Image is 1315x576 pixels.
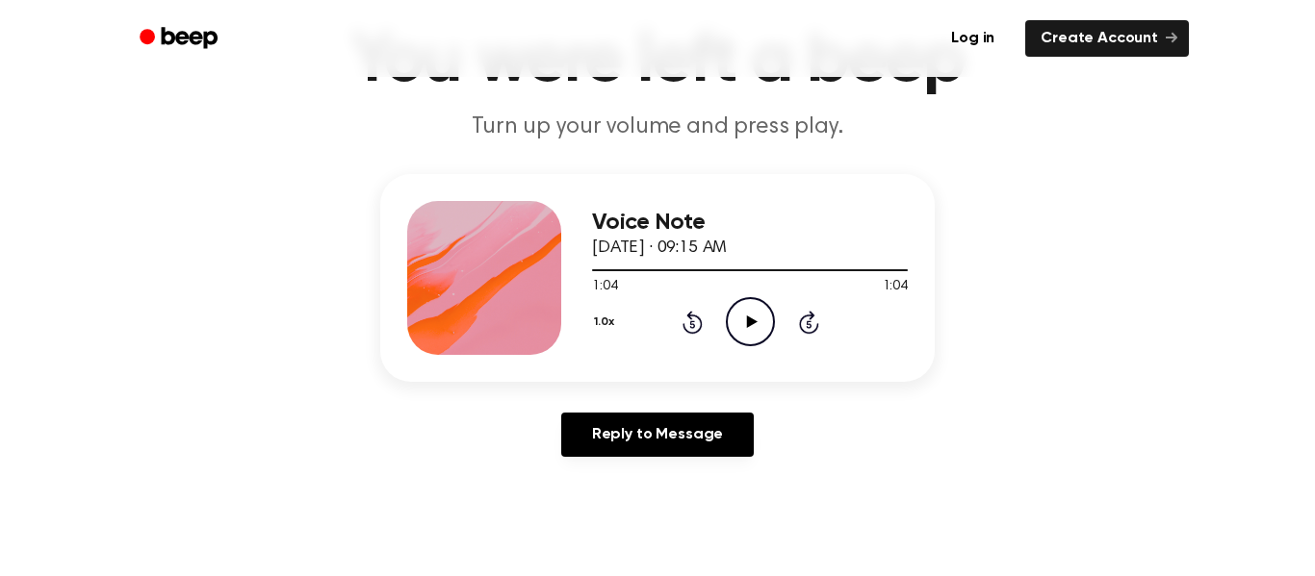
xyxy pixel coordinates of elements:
p: Turn up your volume and press play. [288,112,1027,143]
a: Beep [126,20,235,58]
span: 1:04 [883,277,908,297]
span: 1:04 [592,277,617,297]
h3: Voice Note [592,210,908,236]
a: Log in [932,16,1014,61]
span: [DATE] · 09:15 AM [592,239,727,257]
a: Reply to Message [561,413,754,457]
button: 1.0x [592,306,621,338]
a: Create Account [1025,20,1189,57]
